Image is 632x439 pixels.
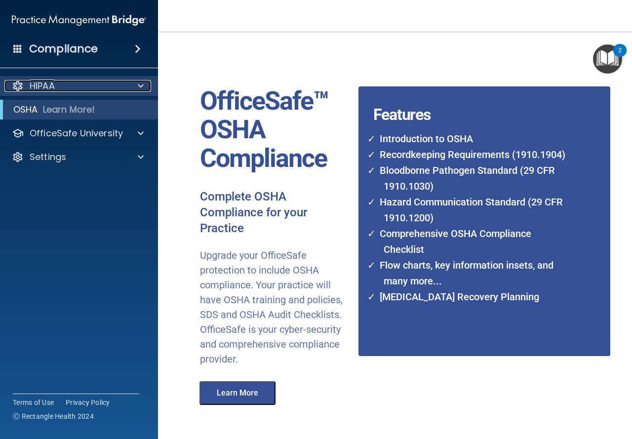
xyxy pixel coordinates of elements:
[593,44,622,74] button: Open Resource Center, 2 new notifications
[43,104,95,116] p: Learn More!
[374,194,571,226] li: Hazard Communication Standard (29 CFR 1910.1200)
[618,50,622,63] div: 2
[13,104,38,116] p: OSHA
[200,248,351,366] p: Upgrade your OfficeSafe protection to include OSHA compliance. Your practice will have OSHA train...
[374,147,571,162] li: Recordkeeping Requirements (1910.1904)
[30,80,55,92] p: HIPAA
[12,80,144,92] a: HIPAA
[199,381,276,405] button: Learn More
[29,42,98,56] h4: Compliance
[13,411,94,421] span: Ⓒ Rectangle Health 2024
[30,151,66,163] p: Settings
[12,127,144,139] a: OfficeSafe University
[30,127,123,139] p: OfficeSafe University
[374,257,571,289] li: Flow charts, key information insets, and many more...
[374,162,571,194] li: Bloodborne Pathogen Standard (29 CFR 1910.1030)
[193,390,285,397] a: Learn More
[12,151,144,163] a: Settings
[200,189,351,237] p: Complete OSHA Compliance for your Practice
[66,398,110,407] a: Privacy Policy
[12,10,146,30] img: PMB logo
[374,289,571,305] li: [MEDICAL_DATA] Recovery Planning
[200,87,351,173] p: OfficeSafe™ OSHA Compliance
[13,398,54,407] a: Terms of Use
[358,86,584,106] h4: Features
[374,131,571,147] li: Introduction to OSHA
[374,226,571,257] li: Comprehensive OSHA Compliance Checklist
